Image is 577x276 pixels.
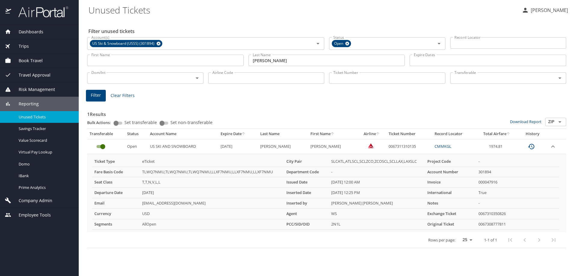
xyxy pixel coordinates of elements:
[329,167,425,177] td: -
[92,156,140,167] th: Ticket Type
[425,219,476,230] th: Original Ticket
[458,235,475,244] select: rows per page
[476,156,559,167] td: -
[332,40,351,47] div: Open
[329,219,425,230] td: 2N1L
[284,219,329,230] th: PCC/SID/OID
[284,167,329,177] th: Department Code
[476,209,559,219] td: 0067310350826
[125,129,148,139] th: Status
[386,139,432,154] td: 0067311310135
[92,198,140,209] th: Email
[476,219,559,230] td: 0067308777811
[329,156,425,167] td: SLCATL,ATLSCL,SCLZCO,ZCOSCL,SCLLAX,LAXSLC
[284,177,329,188] th: Issued Date
[476,198,559,209] td: -
[87,120,116,125] p: Bulk Actions:
[11,57,43,64] span: Book Travel
[425,177,476,188] th: Invoice
[92,156,559,230] table: more info about unused tickets
[19,149,72,155] span: Virtual Pay Lookup
[314,39,322,48] button: Open
[368,143,374,149] img: Delta Airlines
[218,139,258,154] td: [DATE]
[11,86,55,93] span: Risk Management
[92,177,140,188] th: Seat Class
[140,188,284,198] td: [DATE]
[435,39,443,48] button: Open
[140,156,284,167] td: eTicket
[108,90,137,101] button: Clear Filters
[329,198,425,209] td: [PERSON_NAME] [PERSON_NAME]
[475,129,518,139] th: Total Airfare
[329,177,425,188] td: [DATE] 12:00 AM
[329,209,425,219] td: WS
[425,156,476,167] th: Project Code
[90,40,162,47] div: US Ski & Snowboard (USSS) (301894)
[92,209,140,219] th: Currency
[19,114,72,120] span: Unused Tickets
[170,120,212,125] span: Set non-transferable
[332,41,347,47] span: Open
[140,219,284,230] td: AllOpen
[111,92,135,99] span: Clear Filters
[358,129,386,139] th: Airline
[92,188,140,198] th: Departure Date
[11,43,29,50] span: Trips
[140,209,284,219] td: USD
[92,167,140,177] th: Fare Basis Code
[308,139,358,154] td: [PERSON_NAME]
[284,209,329,219] th: Agent
[549,143,557,150] button: expand row
[11,72,50,78] span: Travel Approval
[475,139,518,154] td: 1974.81
[376,132,380,136] button: sort
[556,74,564,82] button: Open
[19,126,72,132] span: Savings Tracker
[284,198,329,209] th: Inserted by
[193,74,201,82] button: Open
[11,29,43,35] span: Dashboards
[506,132,511,136] button: sort
[218,129,258,139] th: Expire Date
[428,238,455,242] p: Rows per page:
[86,90,106,102] button: Filter
[284,156,329,167] th: City Pair
[19,161,72,167] span: Domo
[284,188,329,198] th: Inserted Date
[125,139,148,154] td: Open
[425,209,476,219] th: Exchange Ticket
[476,188,559,198] td: True
[19,173,72,179] span: IBank
[258,139,308,154] td: [PERSON_NAME]
[432,129,476,139] th: Record Locator
[90,41,158,47] span: US Ski & Snowboard (USSS) (301894)
[518,129,547,139] th: History
[242,132,246,136] button: sort
[19,138,72,143] span: Value Scorecard
[11,212,51,218] span: Employee Tools
[92,219,140,230] th: Segments
[140,198,284,209] td: [EMAIL_ADDRESS][DOMAIN_NAME]
[435,144,451,149] a: CMMKGL
[148,139,218,154] td: US SKI AND SNOWBOARD
[11,197,52,204] span: Company Admin
[510,119,542,124] a: Download Report
[425,188,476,198] th: International
[386,129,432,139] th: Ticket Number
[124,120,157,125] span: Set transferable
[519,5,570,16] button: [PERSON_NAME]
[88,1,517,19] h1: Unused Tickets
[87,129,566,248] table: custom pagination table
[12,6,68,18] img: airportal-logo.png
[484,238,497,242] p: 1-1 of 1
[140,167,284,177] td: TLWQ7NMU,TLWQ7NMU,TLWQ7NMU,LLXF7NMU,LLXF7NMU,LLXF7NMU
[425,198,476,209] th: Notes
[529,7,568,14] p: [PERSON_NAME]
[329,188,425,198] td: [DATE] 12:25 PM
[19,185,72,190] span: Prime Analytics
[425,167,476,177] th: Account Number
[476,177,559,188] td: 000047916
[556,118,564,126] button: Open
[476,167,559,177] td: 301894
